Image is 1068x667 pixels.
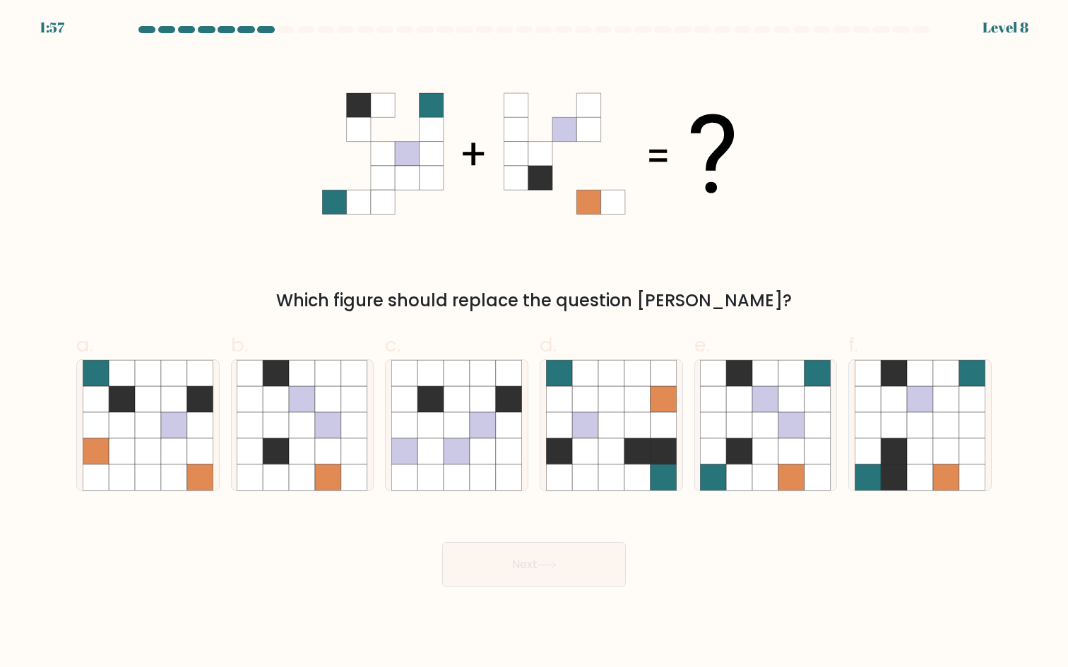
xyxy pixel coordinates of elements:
[540,331,557,359] span: d.
[442,542,626,587] button: Next
[231,331,248,359] span: b.
[85,288,983,313] div: Which figure should replace the question [PERSON_NAME]?
[385,331,400,359] span: c.
[694,331,710,359] span: e.
[983,17,1028,38] div: Level 8
[76,331,93,359] span: a.
[40,17,64,38] div: 1:57
[848,331,858,359] span: f.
